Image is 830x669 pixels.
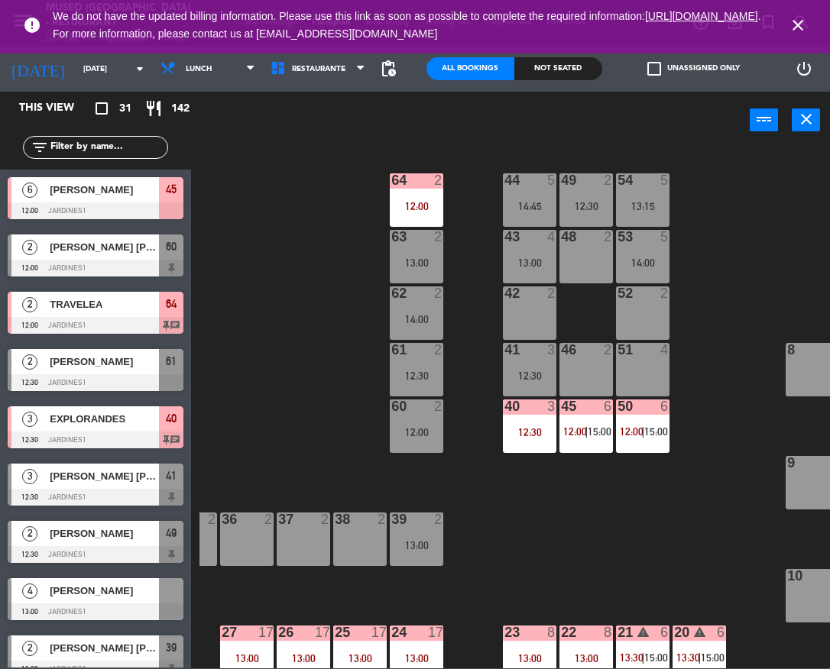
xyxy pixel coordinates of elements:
[278,625,279,639] div: 26
[547,286,556,300] div: 2
[390,370,443,381] div: 12:30
[278,512,279,526] div: 37
[616,201,670,212] div: 13:15
[144,99,163,118] i: restaurant
[166,352,177,370] span: 61
[434,230,443,244] div: 2
[561,343,562,357] div: 46
[792,108,820,131] button: close
[618,286,618,300] div: 52
[588,425,611,438] span: 15:00
[660,230,670,244] div: 5
[645,10,758,22] a: [URL][DOMAIN_NAME]
[391,286,392,300] div: 62
[390,314,443,325] div: 14:00
[315,625,330,639] div: 17
[264,512,274,526] div: 2
[787,343,788,357] div: 8
[618,230,618,244] div: 53
[547,343,556,357] div: 3
[50,411,159,427] span: EXPLORANDES
[797,110,815,128] i: close
[426,57,514,80] div: All Bookings
[22,583,37,599] span: 4
[371,625,387,639] div: 17
[391,625,392,639] div: 24
[547,173,556,187] div: 5
[390,257,443,268] div: 13:00
[166,467,177,485] span: 41
[795,60,813,78] i: power_settings_new
[22,183,37,198] span: 6
[504,173,505,187] div: 44
[391,512,392,526] div: 39
[503,427,556,438] div: 12:30
[292,65,345,73] span: Restaurante
[434,343,443,357] div: 2
[49,139,167,156] input: Filter by name...
[50,468,159,484] span: [PERSON_NAME] [PERSON_NAME]
[642,651,645,664] span: |
[390,540,443,551] div: 13:00
[755,110,773,128] i: power_input
[604,173,613,187] div: 2
[390,653,443,664] div: 13:00
[391,173,392,187] div: 64
[92,99,111,118] i: crop_square
[504,399,505,413] div: 40
[208,512,217,526] div: 2
[561,399,562,413] div: 45
[620,425,644,438] span: 12:00
[504,625,505,639] div: 23
[616,257,670,268] div: 14:00
[644,425,668,438] span: 15:00
[620,651,644,664] span: 13:30
[166,238,177,256] span: 60
[22,354,37,370] span: 2
[504,343,505,357] div: 41
[391,343,392,357] div: 61
[23,16,41,34] i: error
[166,409,177,428] span: 40
[503,257,556,268] div: 13:00
[22,526,37,541] span: 2
[563,425,587,438] span: 12:00
[166,638,177,657] span: 39
[379,60,397,78] span: pending_actions
[547,399,556,413] div: 3
[22,240,37,255] span: 2
[559,653,613,664] div: 13:00
[131,60,149,78] i: arrow_drop_down
[660,399,670,413] div: 6
[258,625,274,639] div: 17
[277,653,330,664] div: 13:00
[618,399,618,413] div: 50
[618,343,618,357] div: 51
[699,651,702,664] span: |
[22,469,37,484] span: 3
[660,286,670,300] div: 2
[604,343,613,357] div: 2
[618,173,618,187] div: 54
[660,625,670,639] div: 6
[22,412,37,427] span: 3
[50,583,159,599] span: [PERSON_NAME]
[514,57,602,80] div: Not seated
[50,296,159,312] span: TRAVELEA
[321,512,330,526] div: 2
[547,625,556,639] div: 8
[434,286,443,300] div: 2
[390,201,443,212] div: 12:00
[503,201,556,212] div: 14:45
[642,425,645,438] span: |
[504,230,505,244] div: 43
[693,625,706,638] i: warning
[604,230,613,244] div: 2
[166,180,177,199] span: 45
[50,525,159,541] span: [PERSON_NAME]
[647,62,661,76] span: check_box_outline_blank
[333,653,387,664] div: 13:00
[166,524,177,542] span: 49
